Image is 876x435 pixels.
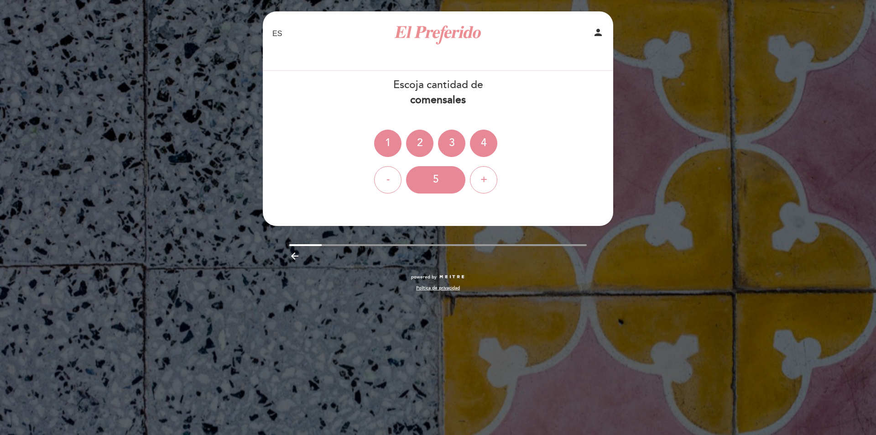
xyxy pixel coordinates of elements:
[470,166,497,194] div: +
[374,130,401,157] div: 1
[262,78,614,108] div: Escoja cantidad de
[289,251,300,262] i: arrow_backward
[470,130,497,157] div: 4
[593,27,604,38] i: person
[381,21,495,47] a: El Preferido
[374,166,401,194] div: -
[406,166,465,194] div: 5
[416,285,460,291] a: Política de privacidad
[410,94,466,106] b: comensales
[593,27,604,41] button: person
[411,274,437,280] span: powered by
[438,130,465,157] div: 3
[406,130,433,157] div: 2
[411,274,465,280] a: powered by
[439,275,465,279] img: MEITRE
